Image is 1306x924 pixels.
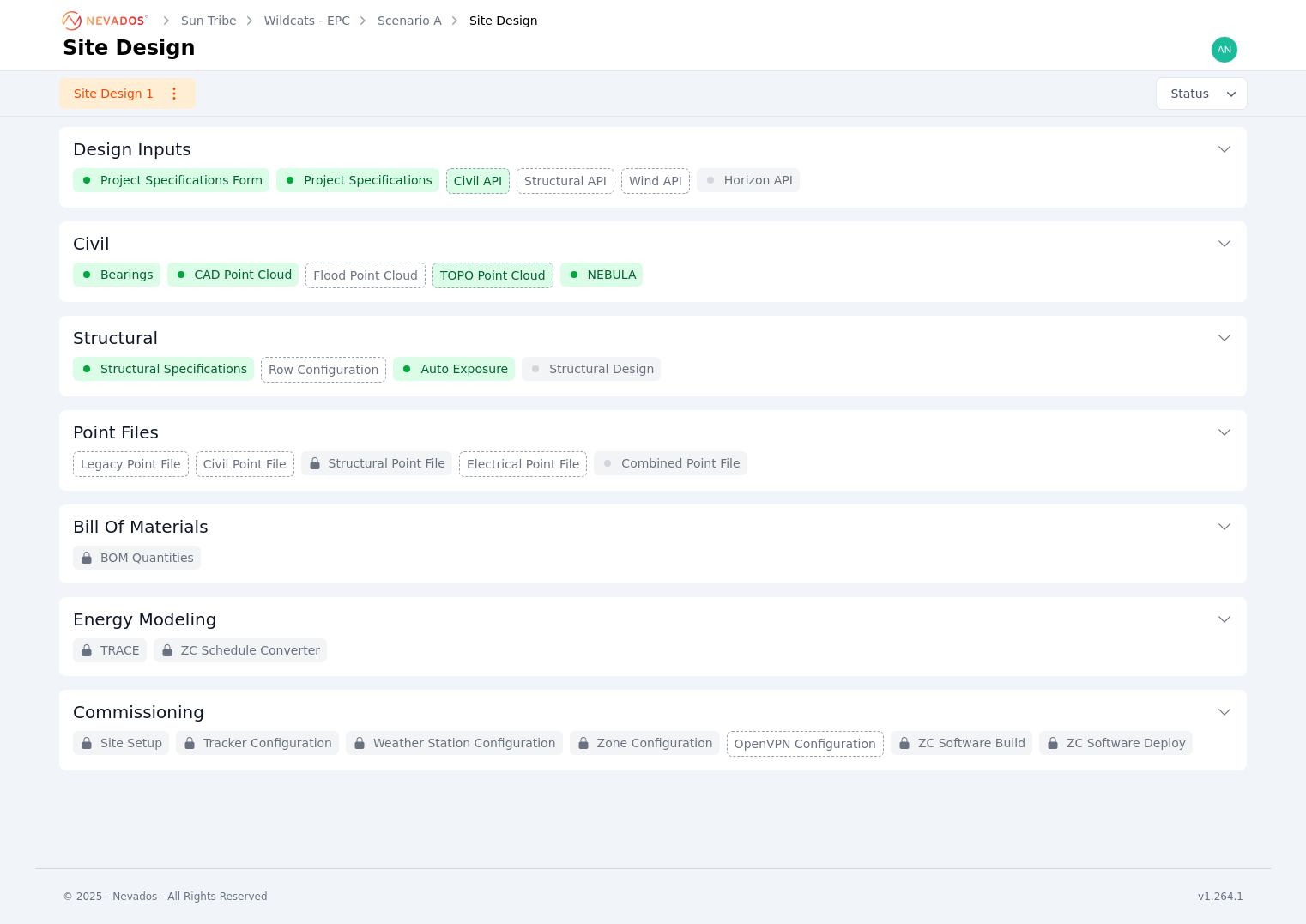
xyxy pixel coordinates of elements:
span: ZC Software Deploy [1067,734,1186,752]
span: Site Setup [100,734,162,752]
div: v1.264.1 [1198,890,1243,903]
span: Tracker Configuration [203,734,332,752]
div: StructuralStructural SpecificationsRow ConfigurationAuto ExposureStructural Design [59,316,1247,396]
span: Civil Point File [203,456,287,473]
span: Civil API [454,172,502,190]
div: © 2025 - Nevados - All Rights Reserved [63,890,268,903]
div: Design InputsProject Specifications FormProject SpecificationsCivil APIStructural APIWind APIHori... [59,127,1247,208]
span: ZC Software Build [918,734,1025,752]
h3: Point Files [73,420,159,444]
div: Site Design [445,12,538,29]
button: Status [1157,78,1247,109]
span: Electrical Point File [467,456,579,473]
span: Horizon API [724,172,793,189]
h3: Civil [73,232,109,256]
button: Bill Of Materials [73,504,1233,546]
span: Structural Design [549,360,654,377]
a: Scenario A [378,12,442,29]
span: NEBULA [588,266,637,283]
button: Design Inputs [73,127,1233,168]
span: BOM Quantities [100,549,194,566]
div: Energy ModelingTRACEZC Schedule Converter [59,597,1247,676]
span: OpenVPN Configuration [735,735,876,752]
div: CommissioningSite SetupTracker ConfigurationWeather Station ConfigurationZone ConfigurationOpenVP... [59,690,1247,770]
h3: Design Inputs [73,137,191,161]
span: Combined Point File [621,455,740,472]
h1: Site Design [63,34,196,62]
span: TRACE [100,642,140,659]
div: Point FilesLegacy Point FileCivil Point FileStructural Point FileElectrical Point FileCombined Po... [59,410,1247,491]
span: CAD Point Cloud [195,266,293,283]
button: Civil [73,221,1233,263]
button: Point Files [73,410,1233,451]
span: TOPO Point Cloud [440,267,546,284]
span: Structural Point File [329,455,445,472]
a: Sun Tribe [181,12,237,29]
div: Bill Of MaterialsBOM Quantities [59,504,1247,583]
img: andrew@nevados.solar [1211,36,1238,63]
span: Flood Point Cloud [313,267,418,284]
span: Zone Configuration [597,734,713,752]
nav: Breadcrumb [63,7,538,34]
h3: Structural [73,326,158,350]
h3: Commissioning [73,700,204,724]
span: Structural Specifications [100,360,247,377]
h3: Bill Of Materials [73,515,209,539]
span: Bearings [100,266,154,283]
a: Site Design 1 [59,78,196,109]
span: Wind API [629,172,682,190]
span: Structural API [524,172,607,190]
button: Structural [73,316,1233,357]
a: Wildcats - EPC [264,12,350,29]
span: Project Specifications [304,172,432,189]
span: Row Configuration [269,361,379,378]
span: Legacy Point File [81,456,181,473]
span: Weather Station Configuration [373,734,556,752]
div: CivilBearingsCAD Point CloudFlood Point CloudTOPO Point CloudNEBULA [59,221,1247,302]
span: ZC Schedule Converter [181,642,320,659]
h3: Energy Modeling [73,607,216,631]
span: Auto Exposure [420,360,508,377]
span: Status [1164,85,1209,102]
span: Project Specifications Form [100,172,263,189]
button: Commissioning [73,690,1233,731]
button: Energy Modeling [73,597,1233,638]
